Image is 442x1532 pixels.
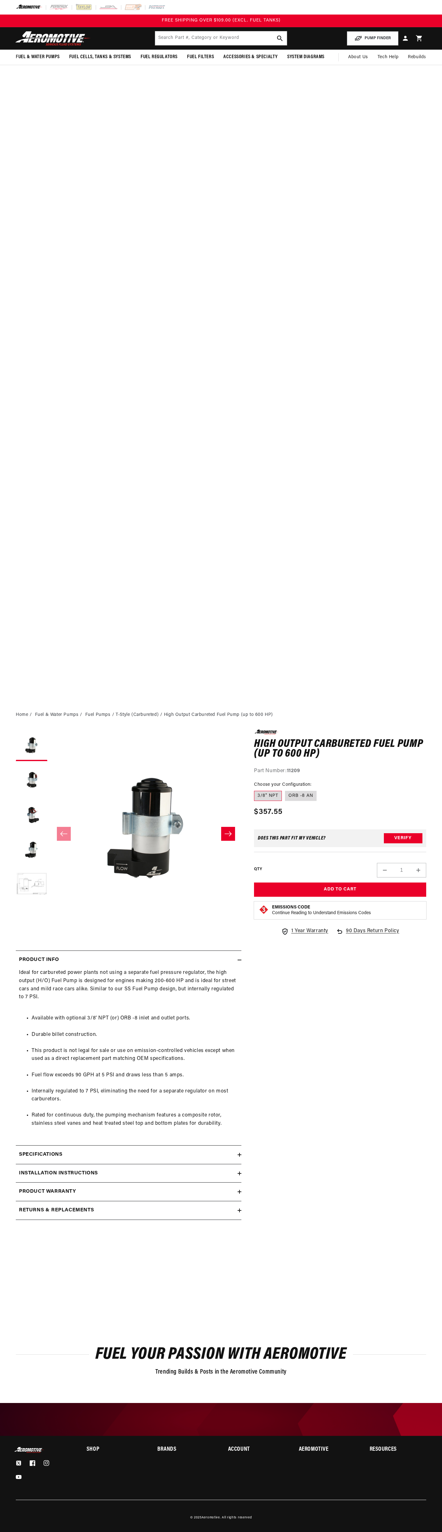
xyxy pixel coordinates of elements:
[254,883,426,897] button: Add to Cart
[287,54,324,60] span: System Diagrams
[254,739,426,759] h1: High Output Carbureted Fuel Pump (up to 600 HP)
[11,50,64,65] summary: Fuel & Water Pumps
[403,50,431,65] summary: Rebuilds
[282,50,329,65] summary: System Diagrams
[281,927,328,935] a: 1 Year Warranty
[187,54,214,60] span: Fuel Filters
[155,1369,287,1375] span: Trending Builds & Posts in the Aeromotive Community
[299,1447,355,1452] summary: Aeromotive
[16,1183,241,1201] summary: Product warranty
[285,791,317,801] label: ORB -8 AN
[16,1164,241,1183] summary: Installation Instructions
[254,791,282,801] label: 3/8" NPT
[347,31,398,46] button: PUMP FINDER
[254,806,282,818] span: $357.55
[336,927,399,942] a: 90 Days Return Policy
[16,799,47,831] button: Load image 3 in gallery view
[272,905,371,916] button: Emissions CodeContinue Reading to Understand Emissions Codes
[343,50,373,65] a: About Us
[408,54,426,61] span: Rebuilds
[384,833,422,843] button: Verify
[272,910,371,916] p: Continue Reading to Understand Emissions Codes
[155,31,287,45] input: Search by Part Number, Category or Keyword
[57,827,71,841] button: Slide left
[16,951,241,969] summary: Product Info
[16,1201,241,1220] summary: Returns & replacements
[16,869,47,900] button: Load image 5 in gallery view
[136,50,182,65] summary: Fuel Regulators
[19,1206,94,1215] h2: Returns & replacements
[272,905,310,910] strong: Emissions Code
[69,54,131,60] span: Fuel Cells, Tanks & Systems
[164,711,273,718] li: High Output Carbureted Fuel Pump (up to 600 HP)
[64,50,136,65] summary: Fuel Cells, Tanks & Systems
[16,764,47,796] button: Load image 2 in gallery view
[287,768,300,773] strong: 11209
[378,54,398,61] span: Tech Help
[32,1087,238,1104] li: Internally regulated to 7 PSI, eliminating the need for a separate regulator on most carburetors.
[273,31,287,45] button: search button
[19,1188,76,1196] h2: Product warranty
[202,1516,220,1519] a: Aeromotive
[87,1447,143,1452] summary: Shop
[19,1169,98,1178] h2: Installation Instructions
[16,711,28,718] a: Home
[291,927,328,935] span: 1 Year Warranty
[219,50,282,65] summary: Accessories & Specialty
[222,1516,252,1519] small: All rights reserved
[373,50,403,65] summary: Tech Help
[32,1031,238,1039] li: Durable billet construction.
[346,927,399,942] span: 90 Days Return Policy
[254,781,312,788] legend: Choose your Configuration:
[190,1516,221,1519] small: © 2025 .
[259,905,269,915] img: Emissions code
[16,1146,241,1164] summary: Specifications
[85,711,111,718] a: Fuel Pumps
[16,834,47,865] button: Load image 4 in gallery view
[228,1447,285,1452] summary: Account
[16,54,60,60] span: Fuel & Water Pumps
[35,711,79,718] a: Fuel & Water Pumps
[157,1447,214,1452] summary: Brands
[14,1447,45,1453] img: Aeromotive
[258,836,326,841] div: Does This part fit My vehicle?
[16,729,241,938] media-gallery: Gallery Viewer
[182,50,219,65] summary: Fuel Filters
[162,18,281,23] span: FREE SHIPPING OVER $109.00 (EXCL. FUEL TANKS)
[16,1347,426,1362] h2: Fuel Your Passion with Aeromotive
[19,956,59,964] h2: Product Info
[223,54,278,60] span: Accessories & Specialty
[32,1111,238,1128] li: Rated for continuous duty, the pumping mechanism features a composite rotor, stainless steel vane...
[16,969,241,1136] div: Ideal for carbureted power plants not using a separate fuel pressure regulator, the high output (...
[254,767,426,775] div: Part Number:
[221,827,235,841] button: Slide right
[141,54,178,60] span: Fuel Regulators
[32,1071,238,1080] li: Fuel flow exceeds 90 GPH at 5 PSI and draws less than 5 amps.
[116,711,164,718] li: T-Style (Carbureted)
[19,1151,62,1159] h2: Specifications
[14,31,93,46] img: Aeromotive
[32,1014,238,1023] li: Available with optional 3/8' NPT (or) ORB -8 inlet and outlet ports.
[16,711,426,718] nav: breadcrumbs
[16,729,47,761] button: Load image 1 in gallery view
[370,1447,426,1452] summary: Resources
[348,55,368,59] span: About Us
[254,867,262,872] label: QTY
[32,1047,238,1063] li: This product is not legal for sale or use on emission-controlled vehicles except when used as a d...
